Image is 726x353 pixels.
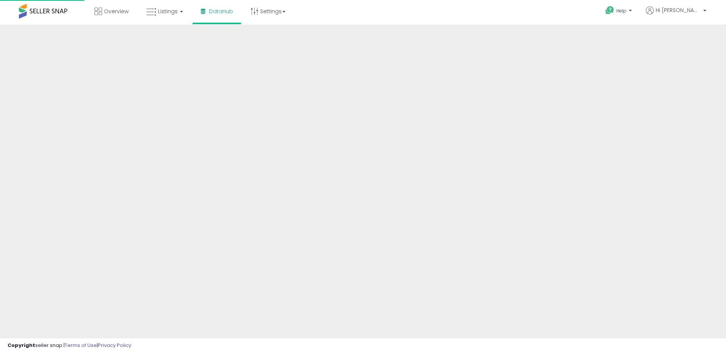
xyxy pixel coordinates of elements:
[209,8,233,15] span: DataHub
[605,6,614,15] i: Get Help
[616,8,627,14] span: Help
[158,8,178,15] span: Listings
[104,8,129,15] span: Overview
[646,6,706,23] a: Hi [PERSON_NAME]
[656,6,701,14] span: Hi [PERSON_NAME]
